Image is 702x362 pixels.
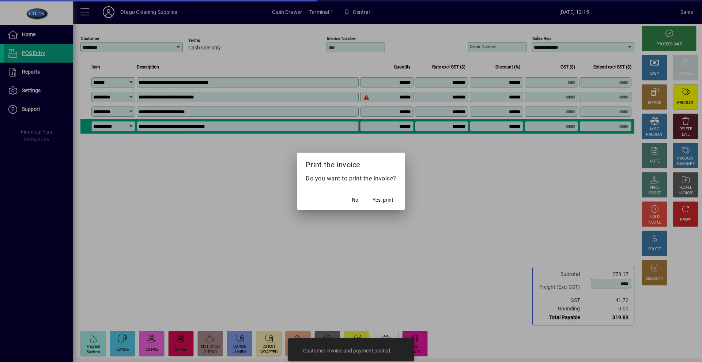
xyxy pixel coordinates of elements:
[373,196,393,204] span: Yes, print
[306,174,396,183] p: Do you want to print the invoice?
[297,153,405,174] h2: Print the invoice
[370,194,396,207] button: Yes, print
[343,194,367,207] button: No
[352,196,358,204] span: No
